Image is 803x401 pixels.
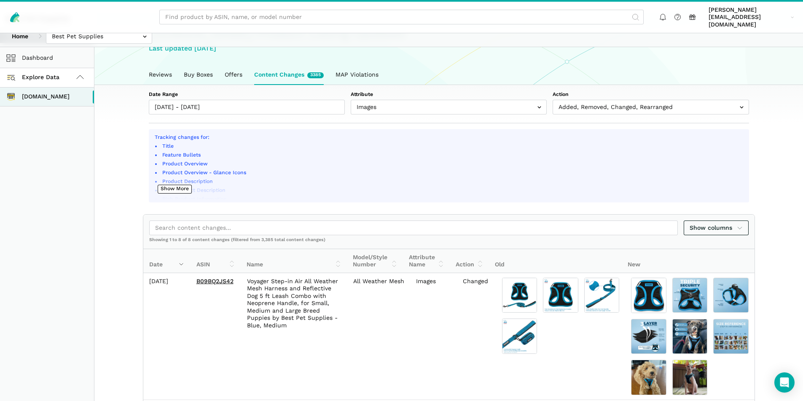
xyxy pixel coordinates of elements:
label: Action [553,91,749,98]
input: Search content changes... [149,220,678,235]
a: B09BQ2JS42 [196,278,234,284]
p: Tracking changes for: [155,133,743,141]
img: 713IFvNP9LL.jpg [543,278,578,313]
th: Action: activate to sort column ascending [450,249,489,273]
li: Product Overview - Glance Icons [161,169,743,177]
a: Buy Boxes [178,65,219,85]
img: 71jDixjonaL.jpg [584,278,620,313]
td: Images [410,273,457,400]
a: Offers [219,65,248,85]
img: 71Ynhh8DdIL.jpg [672,278,708,313]
a: Reviews [143,65,178,85]
a: Show columns [684,220,749,235]
img: 71frAnZnQbL.jpg [502,278,537,313]
label: Date Range [149,91,345,98]
th: Date: activate to sort column ascending [143,249,191,273]
input: Best Pet Supplies [46,29,152,43]
div: Open Intercom Messenger [774,372,795,393]
img: 81oi3q2twNL.jpg [672,319,708,354]
th: ASIN: activate to sort column ascending [191,249,241,273]
input: Find product by ASIN, name, or model number [159,10,644,24]
span: [PERSON_NAME][EMAIL_ADDRESS][DOMAIN_NAME] [709,6,788,29]
th: Attribute Name: activate to sort column ascending [403,249,450,273]
li: Title [161,143,743,150]
img: 71n10WCK2wL.jpg [672,360,708,395]
a: Home [6,29,34,43]
li: Product Overview [161,160,743,168]
a: [PERSON_NAME][EMAIL_ADDRESS][DOMAIN_NAME] [706,5,797,30]
th: New [622,249,755,273]
img: 71DjjbQ4gFL.jpg [713,278,749,313]
img: 71z70ePx06L.jpg [631,278,666,313]
td: Changed [457,273,496,400]
td: [DATE] [143,273,191,400]
input: Images [351,100,547,114]
img: 71npwN+AiEL.jpg [502,319,537,354]
li: Rich Product Description [161,187,743,194]
a: MAP Violations [330,65,384,85]
span: Show columns [690,223,743,232]
td: Voyager Step-in Air All Weather Mesh Harness and Reflective Dog 5 ft Leash Combo with Neoprene Ha... [241,273,347,400]
img: 71Si3-W5MOL.jpg [631,319,666,354]
label: Attribute [351,91,547,98]
button: Show More [158,185,192,194]
input: Added, Removed, Changed, Rearranged [553,100,749,114]
th: Name: activate to sort column ascending [241,249,347,273]
td: All Weather Mesh [347,273,410,400]
img: 71m4yZDopUL.jpg [713,319,749,354]
img: 71ianOAzvdL.jpg [631,360,666,395]
li: Rich Product Information [161,196,743,203]
li: Feature Bullets [161,151,743,159]
th: Model/Style Number: activate to sort column ascending [347,249,403,273]
li: Product Description [161,178,743,186]
div: Showing 1 to 8 of 8 content changes (filtered from 3,385 total content changes) [143,237,755,249]
span: New content changes in the last week [307,72,324,78]
div: Last updated [DATE] [149,43,749,54]
span: Explore Data [9,72,59,82]
th: Old [489,249,622,273]
a: Content Changes3385 [248,65,330,85]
